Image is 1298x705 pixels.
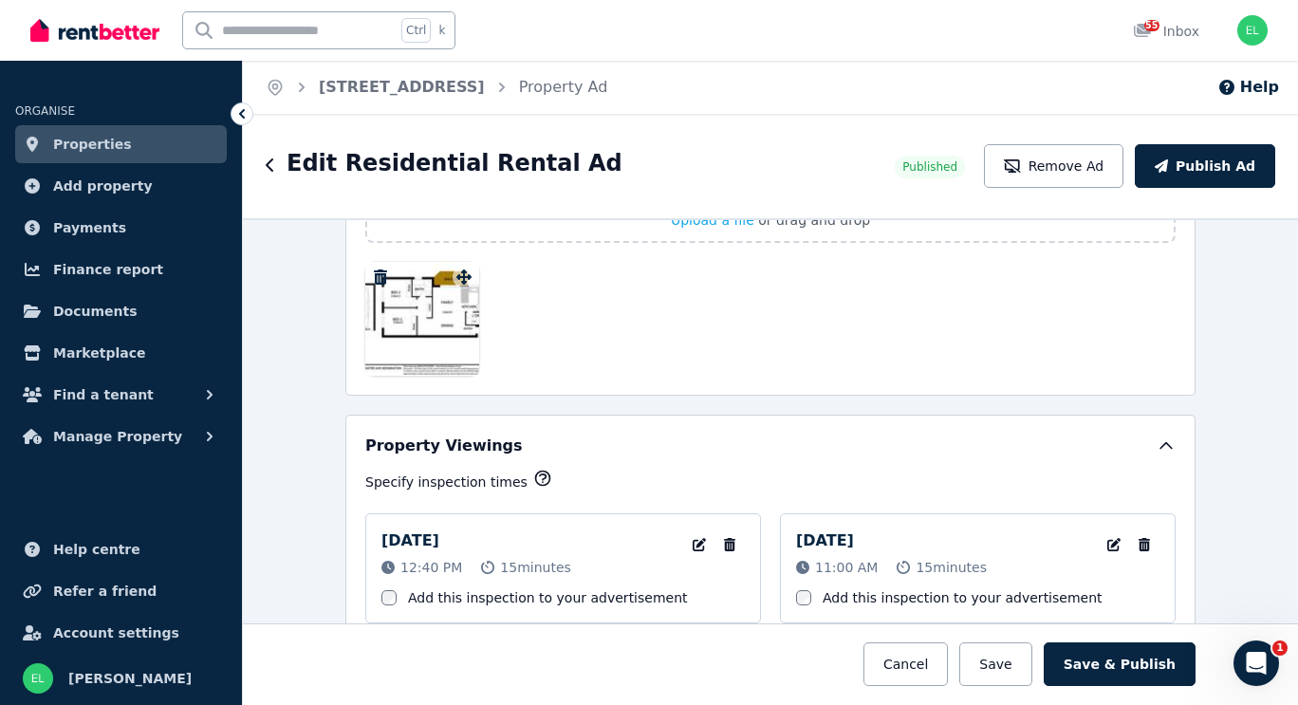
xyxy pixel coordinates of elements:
p: [DATE] [381,529,439,552]
span: [PERSON_NAME] [68,667,192,690]
a: Account settings [15,614,227,652]
h5: Property Viewings [365,435,523,457]
label: Add this inspection to your advertisement [408,588,688,607]
img: RentBetter [30,16,159,45]
h1: Edit Residential Rental Ad [287,148,622,178]
a: Add property [15,167,227,205]
button: Cancel [863,642,948,686]
span: 11:00 AM [815,558,878,577]
span: k [438,23,445,38]
span: or drag and drop [758,213,870,228]
button: Help [1217,76,1279,99]
span: Published [902,159,957,175]
span: 1 [1272,640,1288,656]
img: edna lee [1237,15,1268,46]
span: ORGANISE [15,104,75,118]
span: Find a tenant [53,383,154,406]
a: Help centre [15,530,227,568]
span: Refer a friend [53,580,157,603]
nav: Breadcrumb [243,61,630,114]
span: Properties [53,133,132,156]
span: Account settings [53,622,179,644]
a: Finance report [15,250,227,288]
a: Marketplace [15,334,227,372]
a: [STREET_ADDRESS] [319,78,485,96]
p: Specify inspection times [365,473,528,492]
span: Manage Property [53,425,182,448]
iframe: Intercom live chat [1233,640,1279,686]
a: Payments [15,209,227,247]
a: Documents [15,292,227,330]
span: 15 minutes [500,558,571,577]
a: Property Ad [519,78,608,96]
label: Add this inspection to your advertisement [823,588,1103,607]
button: Publish Ad [1135,144,1275,188]
span: Ctrl [401,18,431,43]
span: 12:40 PM [400,558,462,577]
button: Manage Property [15,417,227,455]
span: 15 minutes [916,558,987,577]
img: edna lee [23,663,53,694]
button: Find a tenant [15,376,227,414]
span: Documents [53,300,138,323]
button: Upload a file or drag and drop [671,211,870,230]
span: 55 [1144,20,1159,31]
button: Save & Publish [1044,642,1196,686]
span: Payments [53,216,126,239]
button: Remove Ad [984,144,1123,188]
span: Finance report [53,258,163,281]
span: Upload a file [671,213,754,228]
span: Help centre [53,538,140,561]
p: [DATE] [796,529,854,552]
span: Add property [53,175,153,197]
div: Inbox [1133,22,1199,41]
button: Save [959,642,1031,686]
a: Properties [15,125,227,163]
span: Marketplace [53,342,145,364]
a: Refer a friend [15,572,227,610]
